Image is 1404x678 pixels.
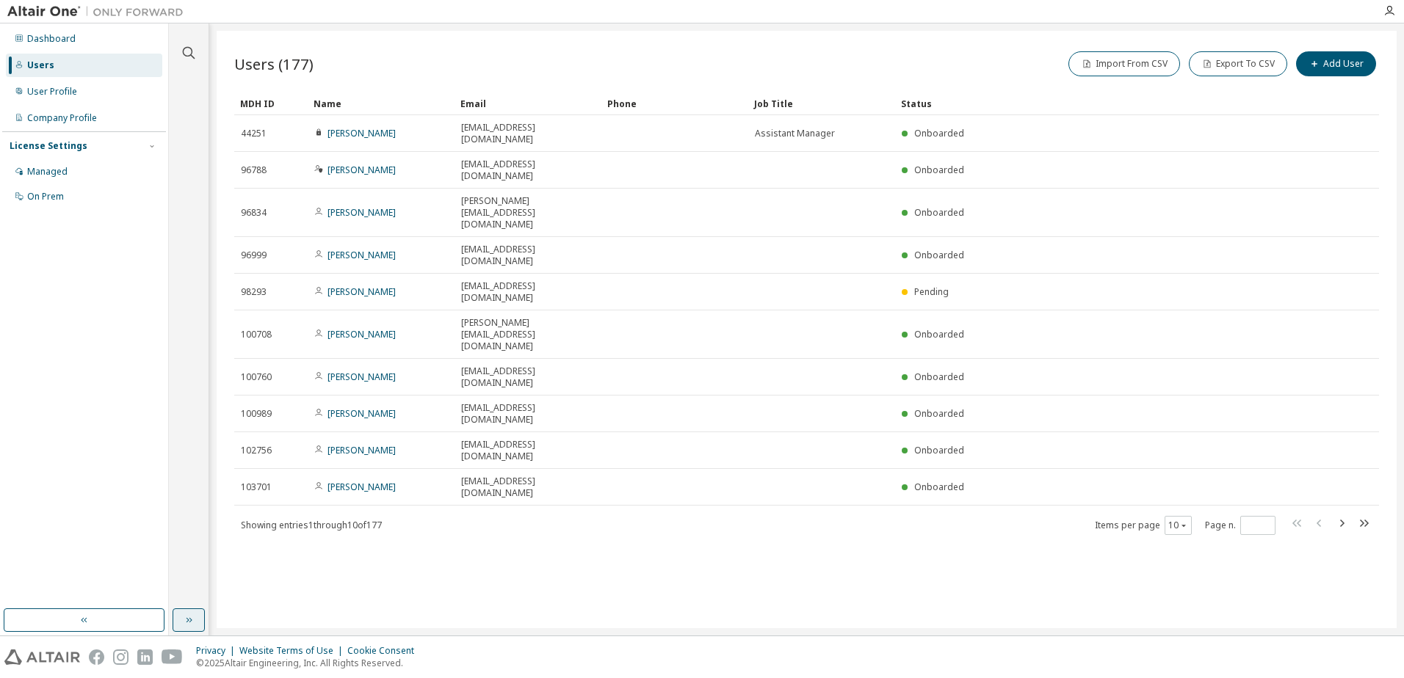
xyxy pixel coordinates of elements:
[347,645,423,657] div: Cookie Consent
[328,481,396,493] a: [PERSON_NAME]
[1205,516,1275,535] span: Page n.
[461,365,595,389] span: [EMAIL_ADDRESS][DOMAIN_NAME]
[914,249,964,261] span: Onboarded
[914,206,964,219] span: Onboarded
[27,166,68,178] div: Managed
[27,191,64,203] div: On Prem
[914,127,964,139] span: Onboarded
[328,285,396,298] a: [PERSON_NAME]
[241,445,272,456] span: 102756
[196,645,239,657] div: Privacy
[914,164,964,176] span: Onboarded
[239,645,347,657] div: Website Terms of Use
[241,164,267,176] span: 96788
[461,195,595,230] span: [PERSON_NAME][EMAIL_ADDRESS][DOMAIN_NAME]
[328,407,396,420] a: [PERSON_NAME]
[1189,51,1287,76] button: Export To CSV
[754,92,889,115] div: Job Title
[914,481,964,493] span: Onboarded
[914,407,964,420] span: Onboarded
[241,519,382,531] span: Showing entries 1 through 10 of 177
[27,86,77,98] div: User Profile
[461,439,595,462] span: [EMAIL_ADDRESS][DOMAIN_NAME]
[914,371,964,383] span: Onboarded
[328,164,396,176] a: [PERSON_NAME]
[914,328,964,340] span: Onboarded
[89,649,104,665] img: facebook.svg
[328,249,396,261] a: [PERSON_NAME]
[241,408,272,420] span: 100989
[241,286,267,298] span: 98293
[27,33,76,45] div: Dashboard
[241,249,267,261] span: 96999
[241,371,272,383] span: 100760
[162,649,183,665] img: youtube.svg
[328,444,396,456] a: [PERSON_NAME]
[461,402,595,426] span: [EMAIL_ADDRESS][DOMAIN_NAME]
[461,244,595,267] span: [EMAIL_ADDRESS][DOMAIN_NAME]
[7,4,191,19] img: Altair One
[1095,516,1192,535] span: Items per page
[137,649,153,665] img: linkedin.svg
[460,92,596,115] div: Email
[461,475,595,499] span: [EMAIL_ADDRESS][DOMAIN_NAME]
[461,280,595,304] span: [EMAIL_ADDRESS][DOMAIN_NAME]
[196,657,423,669] p: © 2025 Altair Engineering, Inc. All Rights Reserved.
[461,158,595,182] span: [EMAIL_ADDRESS][DOMAIN_NAME]
[234,54,314,74] span: Users (177)
[27,59,54,71] div: Users
[901,92,1303,115] div: Status
[914,444,964,456] span: Onboarded
[914,285,949,298] span: Pending
[241,207,267,219] span: 96834
[241,128,267,139] span: 44251
[241,329,272,340] span: 100708
[607,92,742,115] div: Phone
[10,140,87,152] div: License Settings
[113,649,129,665] img: instagram.svg
[328,328,396,340] a: [PERSON_NAME]
[328,371,396,383] a: [PERSON_NAME]
[314,92,449,115] div: Name
[1296,51,1376,76] button: Add User
[240,92,302,115] div: MDH ID
[4,649,80,665] img: altair_logo.svg
[328,206,396,219] a: [PERSON_NAME]
[461,122,595,145] span: [EMAIL_ADDRESS][DOMAIN_NAME]
[755,128,835,139] span: Assistant Manager
[241,481,272,493] span: 103701
[1168,520,1188,531] button: 10
[461,317,595,352] span: [PERSON_NAME][EMAIL_ADDRESS][DOMAIN_NAME]
[328,127,396,139] a: [PERSON_NAME]
[27,112,97,124] div: Company Profile
[1068,51,1180,76] button: Import From CSV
